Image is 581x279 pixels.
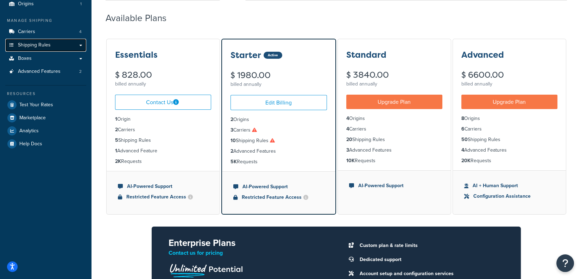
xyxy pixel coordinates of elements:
button: Open Resource Center [556,254,574,272]
a: Test Your Rates [5,99,86,111]
strong: 50 [461,136,468,143]
p: Contact us for pricing [169,248,325,258]
span: Marketplace [19,115,46,121]
a: Upgrade Plan [346,95,442,109]
a: Carriers 4 [5,25,86,38]
span: Analytics [19,128,39,134]
strong: 1 [115,115,117,123]
li: Origins [230,116,327,123]
a: Analytics [5,125,86,137]
a: Upgrade Plan [461,95,557,109]
strong: 6 [461,125,465,133]
li: AI-Powered Support [118,183,208,190]
strong: 2K [115,158,121,165]
h2: Enterprise Plans [169,238,325,248]
span: 1 [80,1,82,7]
li: Custom plan & rate limits [356,241,504,251]
li: Shipping Rules [230,137,327,145]
strong: 4 [461,146,464,154]
li: Requests [115,158,211,165]
strong: 20 [346,136,352,143]
li: Shipping Rules [115,137,211,144]
a: Advanced Features 2 [5,65,86,78]
li: Origins [346,115,442,122]
span: Boxes [18,56,32,62]
strong: 4 [346,125,349,133]
span: 4 [79,29,82,35]
a: Edit Billing [230,95,327,110]
li: AI + Human Support [464,182,555,190]
strong: 2 [230,116,233,123]
li: Configuration Assistance [464,192,555,200]
span: Shipping Rules [18,42,51,48]
div: billed annually [115,79,211,89]
a: Contact Us [115,95,211,110]
span: Advanced Features [18,69,61,75]
li: Carriers [461,125,557,133]
li: Advanced Features [461,146,557,154]
li: Requests [346,157,442,165]
li: Shipping Rules [346,136,442,144]
li: Requests [230,158,327,166]
li: Advanced Features [346,146,442,154]
a: Boxes [5,52,86,65]
a: Shipping Rules [5,39,86,52]
li: AI-Powered Support [233,183,324,191]
strong: 1 [115,147,117,154]
span: Test Your Rates [19,102,53,108]
strong: 8 [461,115,464,122]
strong: 3 [230,126,233,134]
li: AI-Powered Support [349,182,440,190]
strong: 10 [230,137,236,144]
li: Carriers [5,25,86,38]
strong: 5 [115,137,118,144]
li: Requests [461,157,557,165]
li: Account setup and configuration services [356,269,504,279]
div: billed annually [461,79,557,89]
li: Advanced Features [5,65,86,78]
span: Carriers [18,29,35,35]
strong: 2 [230,147,233,155]
h3: Advanced [461,50,504,59]
a: Help Docs [5,138,86,150]
h3: Starter [230,51,261,60]
strong: 2 [115,126,118,133]
div: $ 3840.00 [346,71,442,79]
span: Origins [18,1,34,7]
li: Carriers [115,126,211,134]
li: Advanced Features [230,147,327,155]
h3: Standard [346,50,386,59]
div: billed annually [230,80,327,89]
li: Dedicated support [356,255,504,265]
li: Origins [461,115,557,122]
strong: 3 [346,146,349,154]
li: Advanced Feature [115,147,211,155]
span: 2 [79,69,82,75]
li: Restricted Feature Access [118,193,208,201]
div: $ 828.00 [115,71,211,79]
div: Resources [5,91,86,97]
li: Carriers [230,126,327,134]
strong: 4 [346,115,349,122]
strong: 5K [230,158,237,165]
li: Restricted Feature Access [233,194,324,201]
h3: Essentials [115,50,158,59]
strong: 20K [461,157,471,164]
div: $ 1980.00 [230,71,327,80]
div: Active [264,52,282,59]
div: $ 6600.00 [461,71,557,79]
div: Manage Shipping [5,18,86,24]
a: Marketplace [5,112,86,124]
strong: 10K [346,157,355,164]
span: Help Docs [19,141,42,147]
div: billed annually [346,79,442,89]
li: Origin [115,115,211,123]
li: Shipping Rules [461,136,557,144]
img: Unlimited Potential [169,261,243,278]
